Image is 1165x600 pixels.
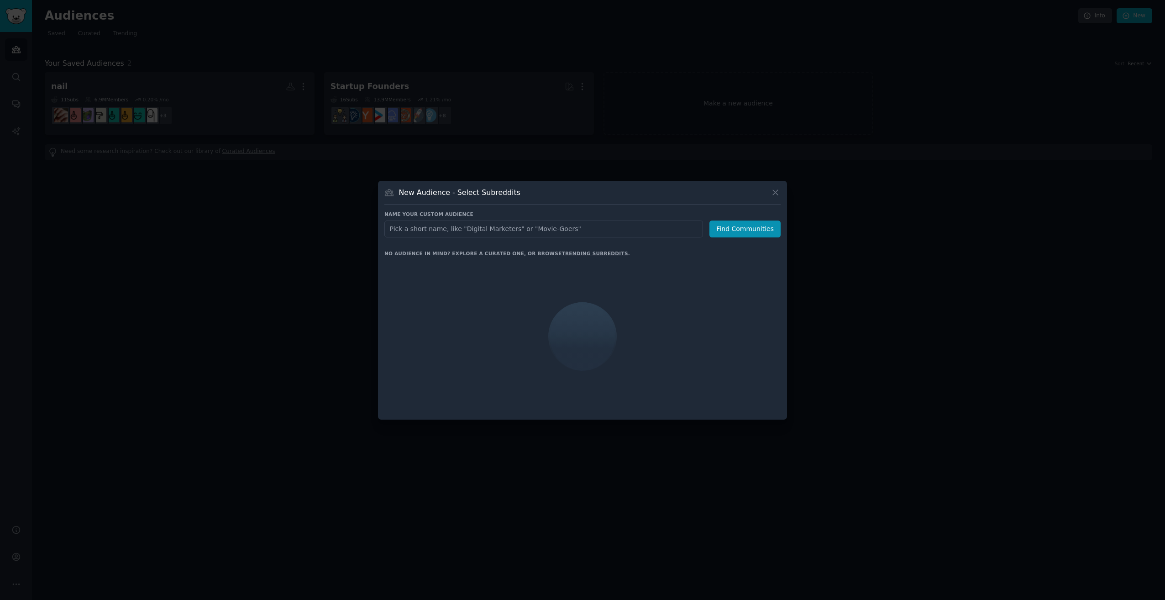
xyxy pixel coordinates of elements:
input: Pick a short name, like "Digital Marketers" or "Movie-Goers" [384,221,703,237]
h3: Name your custom audience [384,211,781,217]
h3: New Audience - Select Subreddits [399,188,520,197]
div: No audience in mind? Explore a curated one, or browse . [384,250,630,257]
a: trending subreddits [562,251,628,256]
button: Find Communities [709,221,781,237]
